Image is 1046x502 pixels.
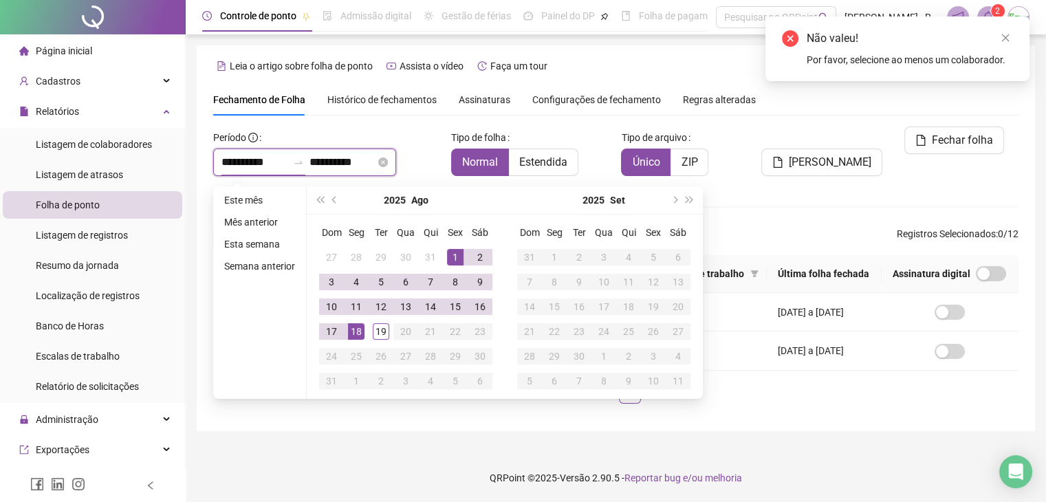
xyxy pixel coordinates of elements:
div: 3 [397,373,414,389]
th: Seg [344,220,369,245]
li: Semana anterior [219,258,301,274]
span: swap-right [293,157,304,168]
div: 12 [645,274,662,290]
div: 26 [373,348,389,364]
div: 16 [472,298,488,315]
div: 22 [546,323,563,340]
td: 2025-09-17 [591,294,616,319]
span: youtube [386,61,396,71]
td: 2025-09-26 [641,319,666,344]
th: Qui [616,220,641,245]
li: Próxima página [646,382,668,404]
th: Ter [369,220,393,245]
div: 2 [472,249,488,265]
th: Qui [418,220,443,245]
td: 2025-09-07 [517,270,542,294]
span: close [1001,33,1010,43]
td: 2025-10-01 [591,344,616,369]
span: pushpin [302,12,310,21]
button: year panel [582,186,604,214]
span: history [477,61,487,71]
span: home [19,46,29,56]
td: 2025-09-09 [567,270,591,294]
td: 2025-08-27 [393,344,418,369]
div: 3 [323,274,340,290]
td: 2025-09-04 [616,245,641,270]
td: 2025-10-10 [641,369,666,393]
div: 24 [323,348,340,364]
span: Registros Selecionados [897,228,996,239]
span: bell [982,11,994,23]
div: 11 [348,298,364,315]
div: 6 [472,373,488,389]
span: filter [750,270,759,278]
div: 29 [447,348,464,364]
span: Exportações [36,444,89,455]
th: Sex [443,220,468,245]
td: 2025-10-02 [616,344,641,369]
th: Seg [542,220,567,245]
div: 4 [422,373,439,389]
td: 2025-08-29 [443,344,468,369]
div: Open Intercom Messenger [999,455,1032,488]
span: Local de trabalho [667,266,745,281]
td: 2025-09-12 [641,270,666,294]
td: 2025-09-23 [567,319,591,344]
span: dashboard [523,11,533,21]
span: Reportar bug e/ou melhoria [624,472,742,483]
td: 2025-07-29 [369,245,393,270]
div: 6 [397,274,414,290]
span: Banco de Horas [36,320,104,331]
span: file [915,135,926,146]
th: Dom [517,220,542,245]
span: Localização de registros [36,290,140,301]
div: 5 [521,373,538,389]
td: SEDE [656,331,767,370]
span: Cadastros [36,76,80,87]
span: pushpin [600,12,609,21]
div: 4 [620,249,637,265]
td: 2025-10-03 [641,344,666,369]
th: Ter [567,220,591,245]
td: 2025-08-01 [443,245,468,270]
span: notification [952,11,964,23]
th: Sáb [468,220,492,245]
div: 4 [348,274,364,290]
li: Este mês [219,192,301,208]
td: 2025-09-22 [542,319,567,344]
td: 2025-08-18 [344,319,369,344]
td: 2025-08-06 [393,270,418,294]
button: left [564,382,586,404]
td: 2025-09-21 [517,319,542,344]
span: Regras alteradas [683,95,756,105]
span: Listagem de registros [36,230,128,241]
th: Sáb [666,220,690,245]
td: 2025-08-02 [468,245,492,270]
td: 2025-08-30 [468,344,492,369]
div: 3 [596,249,612,265]
span: file [772,157,783,168]
div: 28 [521,348,538,364]
button: month panel [411,186,428,214]
td: 2025-09-27 [666,319,690,344]
div: 9 [620,373,637,389]
div: 27 [397,348,414,364]
div: 1 [596,348,612,364]
div: 2 [373,373,389,389]
div: 30 [472,348,488,364]
div: Não valeu! [807,30,1013,47]
div: 3 [645,348,662,364]
div: 14 [422,298,439,315]
span: close-circle [378,157,388,167]
div: 7 [571,373,587,389]
span: Único [632,155,660,168]
span: Faça um tour [490,61,547,72]
span: [PERSON_NAME] [789,154,871,171]
button: prev-year [327,186,342,214]
div: 7 [521,274,538,290]
span: Folha de pagamento [639,10,727,21]
td: 2025-08-14 [418,294,443,319]
span: ZIP [681,155,697,168]
span: Relatório de solicitações [36,381,139,392]
div: 6 [546,373,563,389]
